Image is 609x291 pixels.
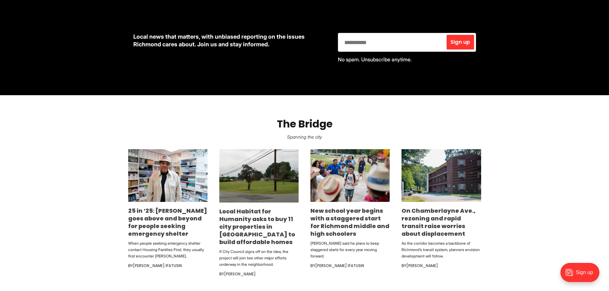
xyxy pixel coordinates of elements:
[402,149,481,202] img: On Chamberlayne Ave., rezoning and rapid transit raise worries about displacement
[555,260,609,291] iframe: portal-trigger
[315,263,364,268] a: [PERSON_NAME] Ifatusin
[133,263,182,268] a: [PERSON_NAME] Ifatusin
[10,118,599,130] h2: The Bridge
[133,33,328,48] p: Local news that matters, with unbiased reporting on the issues Richmond cares about. Join us and ...
[224,271,256,277] a: [PERSON_NAME]
[447,35,474,50] button: Sign up
[219,249,299,268] p: If City Council signs off on the idea, the project will join two other major efforts underway in ...
[402,262,481,270] div: By
[406,263,438,268] a: [PERSON_NAME]
[219,207,295,246] a: Local Habitat for Humanity asks to buy 11 city properties in [GEOGRAPHIC_DATA] to build affordabl...
[10,133,599,142] p: Spanning the city
[128,149,207,202] img: 25 in ‘25: Rodney Hopkins goes above and beyond for people seeking emergency shelter
[310,262,390,270] div: By
[128,207,207,238] a: 25 in ‘25: [PERSON_NAME] goes above and beyond for people seeking emergency shelter
[338,56,412,63] span: No spam. Unsubscribe anytime.
[310,207,389,238] a: New school year begins with a staggered start for Richmond middle and high schoolers
[402,240,481,259] p: As the corridor becomes a backbone of Richmond’s transit system, planners envision development wi...
[402,207,476,238] a: On Chamberlayne Ave., rezoning and rapid transit raise worries about displacement
[128,262,207,270] div: By
[219,149,299,203] img: Local Habitat for Humanity asks to buy 11 city properties in Northside to build affordable homes
[310,240,390,259] p: [PERSON_NAME] said he plans to keep staggered starts for every year moving forward.
[219,270,299,278] div: By
[128,240,207,259] p: When people seeking emergency shelter contact Housing Families First, they usually first encounte...
[450,40,470,45] span: Sign up
[310,149,390,202] img: New school year begins with a staggered start for Richmond middle and high schoolers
